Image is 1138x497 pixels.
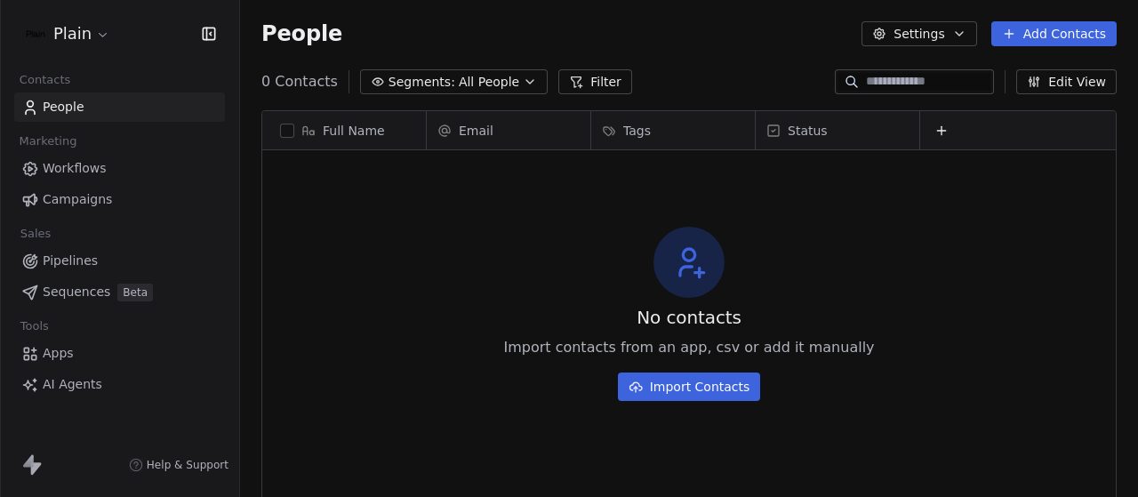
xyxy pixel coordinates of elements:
span: Apps [43,344,74,363]
span: Campaigns [43,190,112,209]
div: Email [427,111,590,149]
div: Status [756,111,919,149]
button: Settings [862,21,976,46]
span: Tags [623,122,651,140]
span: Full Name [323,122,385,140]
span: No contacts [637,305,741,330]
div: Full Name [262,111,426,149]
span: Marketing [12,128,84,155]
img: Plain-Logo-Tile.png [25,23,46,44]
span: Tools [12,313,56,340]
span: Status [788,122,828,140]
a: AI Agents [14,370,225,399]
button: Import Contacts [618,373,761,401]
a: Apps [14,339,225,368]
a: Campaigns [14,185,225,214]
span: Sales [12,220,59,247]
a: People [14,92,225,122]
a: Import Contacts [618,365,761,401]
span: All People [459,73,519,92]
span: Sequences [43,283,110,301]
span: Segments: [389,73,455,92]
a: Help & Support [129,458,228,472]
button: Plain [21,19,114,49]
button: Add Contacts [991,21,1117,46]
button: Filter [558,69,632,94]
span: Plain [53,22,92,45]
span: Beta [117,284,153,301]
span: 0 Contacts [261,71,338,92]
span: Import contacts from an app, csv or add it manually [503,337,874,358]
span: Workflows [43,159,107,178]
span: People [43,98,84,116]
span: Pipelines [43,252,98,270]
div: Tags [591,111,755,149]
span: Email [459,122,493,140]
button: Edit View [1016,69,1117,94]
span: Contacts [12,67,78,93]
a: Pipelines [14,246,225,276]
span: People [261,20,342,47]
a: SequencesBeta [14,277,225,307]
a: Workflows [14,154,225,183]
span: Help & Support [147,458,228,472]
span: AI Agents [43,375,102,394]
